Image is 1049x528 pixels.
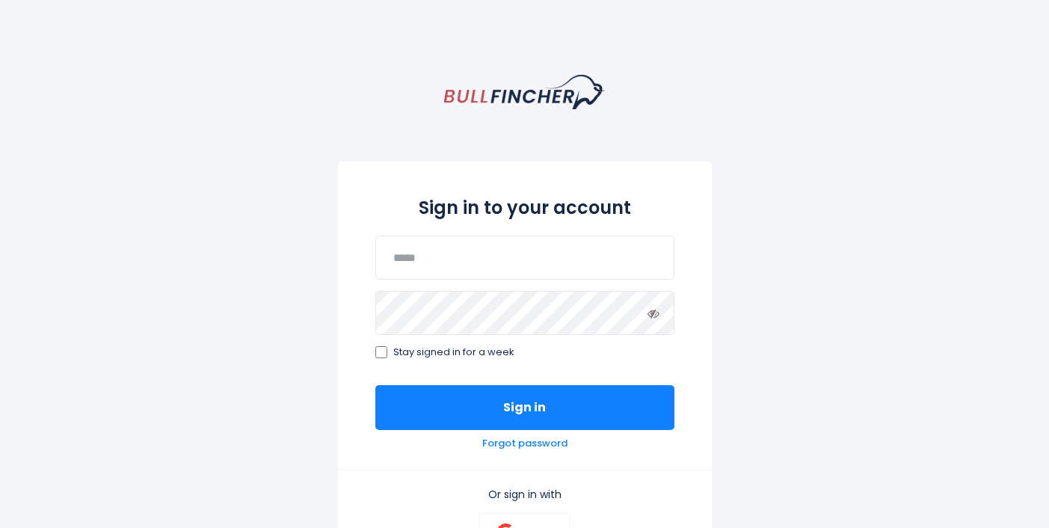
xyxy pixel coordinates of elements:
h2: Sign in to your account [375,194,674,221]
input: Stay signed in for a week [375,346,387,358]
span: Stay signed in for a week [393,346,514,359]
a: homepage [444,75,605,109]
a: Forgot password [482,438,567,450]
p: Or sign in with [375,488,674,501]
button: Sign in [375,385,674,430]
